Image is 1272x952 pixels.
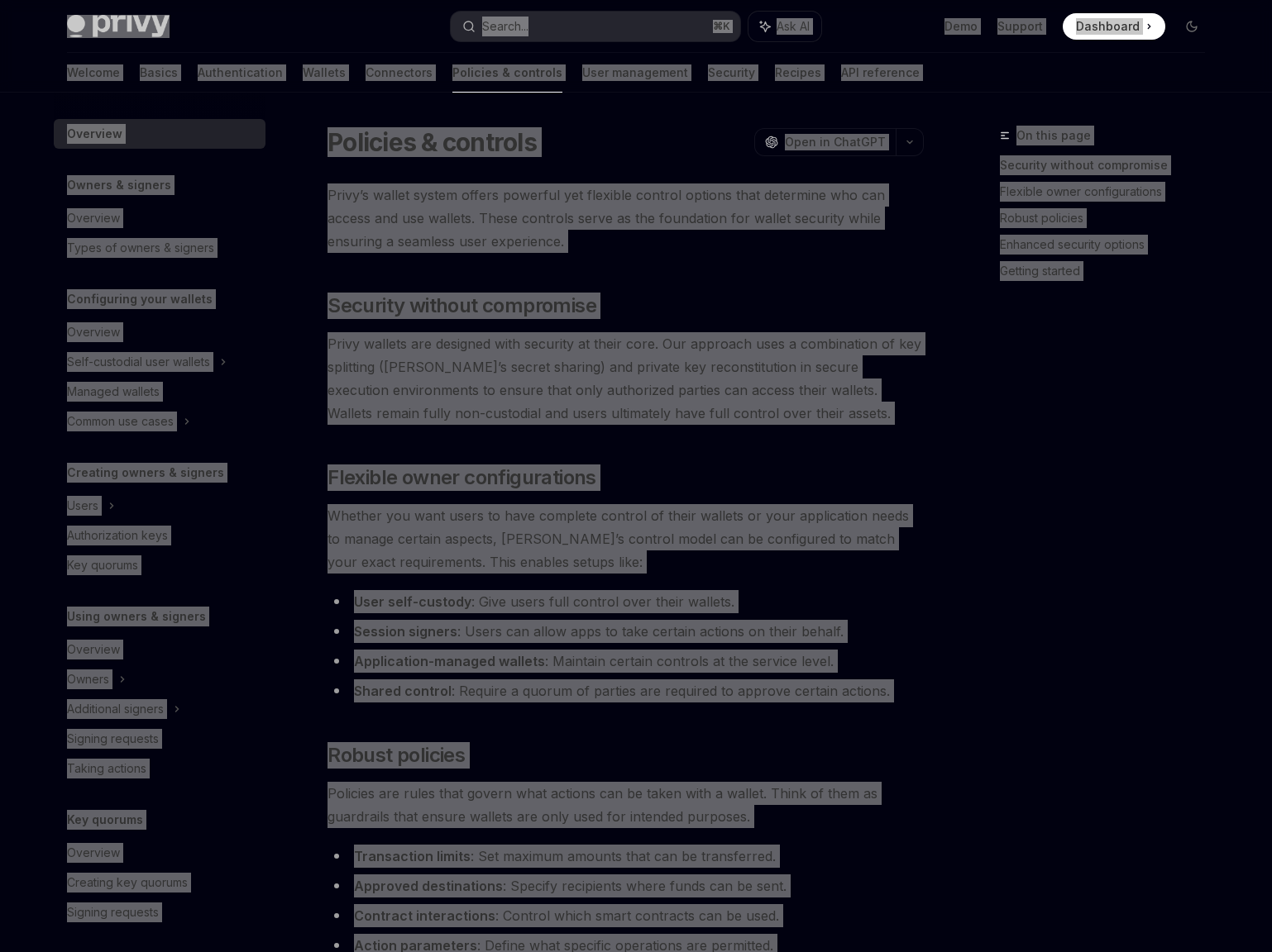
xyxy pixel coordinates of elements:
li: : Maintain certain controls at the service level. [328,650,924,673]
a: Wallets [303,53,346,93]
li: : Specify recipients where funds can be sent. [328,874,924,897]
a: Welcome [67,53,120,93]
a: Authorization keys [54,521,265,550]
div: Overview [67,640,120,659]
span: Robust policies [328,742,465,769]
div: Managed wallets [67,382,160,402]
strong: Shared control [354,683,452,699]
a: Dashboard [1063,13,1165,40]
div: Overview [67,843,120,863]
div: Signing requests [67,902,159,922]
strong: User self-custody [354,593,471,610]
div: Overview [67,208,120,228]
span: Whether you want users to have complete control of their wallets or your application needs to man... [328,504,924,574]
a: Taking actions [54,754,265,783]
a: User management [582,53,688,93]
a: Key quorums [54,550,265,580]
li: : Users can allow apps to take certain actions on their behalf. [328,620,924,643]
span: Flexible owner configurations [328,464,596,491]
div: Users [67,496,98,516]
a: Flexible owner configurations [1000,178,1218,205]
strong: Application-managed wallets [354,653,545,669]
strong: Approved destinations [354,878,503,894]
span: Privy wallets are designed with security at their core. Our approach uses a combination of key sp... [328,332,924,425]
li: : Set maximum amounts that can be transferred. [328,845,924,868]
div: Overview [67,124,122,144]
h5: Creating owners & signers [67,463,224,483]
a: Basics [140,53,178,93]
li: : Give users full control over their wallets. [328,590,924,613]
a: Overview [54,317,265,347]
a: Overview [54,838,265,868]
div: Search... [482,17,528,36]
a: Security without compromise [1000,152,1218,178]
div: Key quorums [67,555,138,575]
a: API reference [841,53,920,93]
div: Self-custodial user wallets [67,352,210,372]
div: Types of owners & signers [67,238,214,258]
a: Overview [54,203,265,233]
a: Enhanced security options [1000,231,1218,258]
div: Authorization keys [67,526,168,545]
a: Types of owners & signers [54,233,265,263]
div: Overview [67,322,120,342]
a: Security [708,53,755,93]
div: Owners [67,669,109,689]
span: Ask AI [777,18,810,35]
img: dark logo [67,15,170,38]
h5: Key quorums [67,810,143,830]
div: Additional signers [67,699,164,719]
a: Recipes [775,53,821,93]
li: : Require a quorum of parties are required to approve certain actions. [328,679,924,702]
a: Demo [944,18,978,35]
button: Toggle dark mode [1179,13,1205,40]
a: Managed wallets [54,377,265,407]
a: Getting started [1000,258,1218,284]
strong: Contract interactions [354,907,495,924]
span: On this page [1016,126,1091,145]
h1: Policies & controls [328,127,537,157]
a: Support [997,18,1043,35]
a: Policies & controls [452,53,562,93]
a: Robust policies [1000,205,1218,231]
a: Connectors [366,53,433,93]
a: Overview [54,635,265,664]
strong: Transaction limits [354,848,471,864]
span: Open in ChatGPT [785,134,886,150]
a: Signing requests [54,724,265,754]
div: Signing requests [67,729,159,749]
a: Overview [54,119,265,149]
div: Creating key quorums [67,873,188,892]
button: Open in ChatGPT [754,128,896,156]
span: Security without compromise [328,293,596,319]
h5: Using owners & signers [67,607,206,626]
h5: Owners & signers [67,175,171,195]
button: Ask AI [748,12,821,41]
button: Search...⌘K [451,12,740,41]
span: ⌘ K [713,20,730,33]
li: : Control which smart contracts can be used. [328,904,924,927]
div: Taking actions [67,759,146,778]
h5: Configuring your wallets [67,289,213,309]
strong: Session signers [354,623,457,640]
a: Creating key quorums [54,868,265,897]
span: Policies are rules that govern what actions can be taken with a wallet. Think of them as guardrai... [328,782,924,828]
div: Common use cases [67,412,174,431]
a: Authentication [198,53,283,93]
span: Dashboard [1076,18,1140,35]
a: Signing requests [54,897,265,927]
span: Privy’s wallet system offers powerful yet flexible control options that determine who can access ... [328,183,924,253]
